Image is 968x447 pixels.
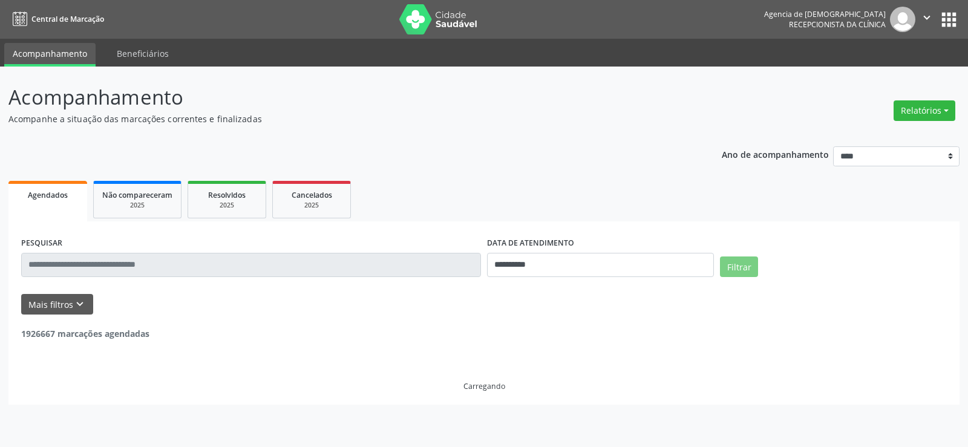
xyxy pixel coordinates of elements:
strong: 1926667 marcações agendadas [21,328,149,339]
label: PESQUISAR [21,234,62,253]
span: Cancelados [292,190,332,200]
img: img [890,7,915,32]
div: Agencia de [DEMOGRAPHIC_DATA] [764,9,886,19]
span: Recepcionista da clínica [789,19,886,30]
p: Ano de acompanhamento [722,146,829,162]
i: keyboard_arrow_down [73,298,87,311]
span: Agendados [28,190,68,200]
label: DATA DE ATENDIMENTO [487,234,574,253]
button: Filtrar [720,256,758,277]
a: Central de Marcação [8,9,104,29]
button: Mais filtroskeyboard_arrow_down [21,294,93,315]
span: Não compareceram [102,190,172,200]
p: Acompanhe a situação das marcações correntes e finalizadas [8,113,674,125]
a: Beneficiários [108,43,177,64]
span: Resolvidos [208,190,246,200]
button:  [915,7,938,32]
button: apps [938,9,960,30]
i:  [920,11,934,24]
div: 2025 [102,201,172,210]
div: 2025 [281,201,342,210]
div: 2025 [197,201,257,210]
p: Acompanhamento [8,82,674,113]
button: Relatórios [894,100,955,121]
div: Carregando [463,381,505,391]
span: Central de Marcação [31,14,104,24]
a: Acompanhamento [4,43,96,67]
